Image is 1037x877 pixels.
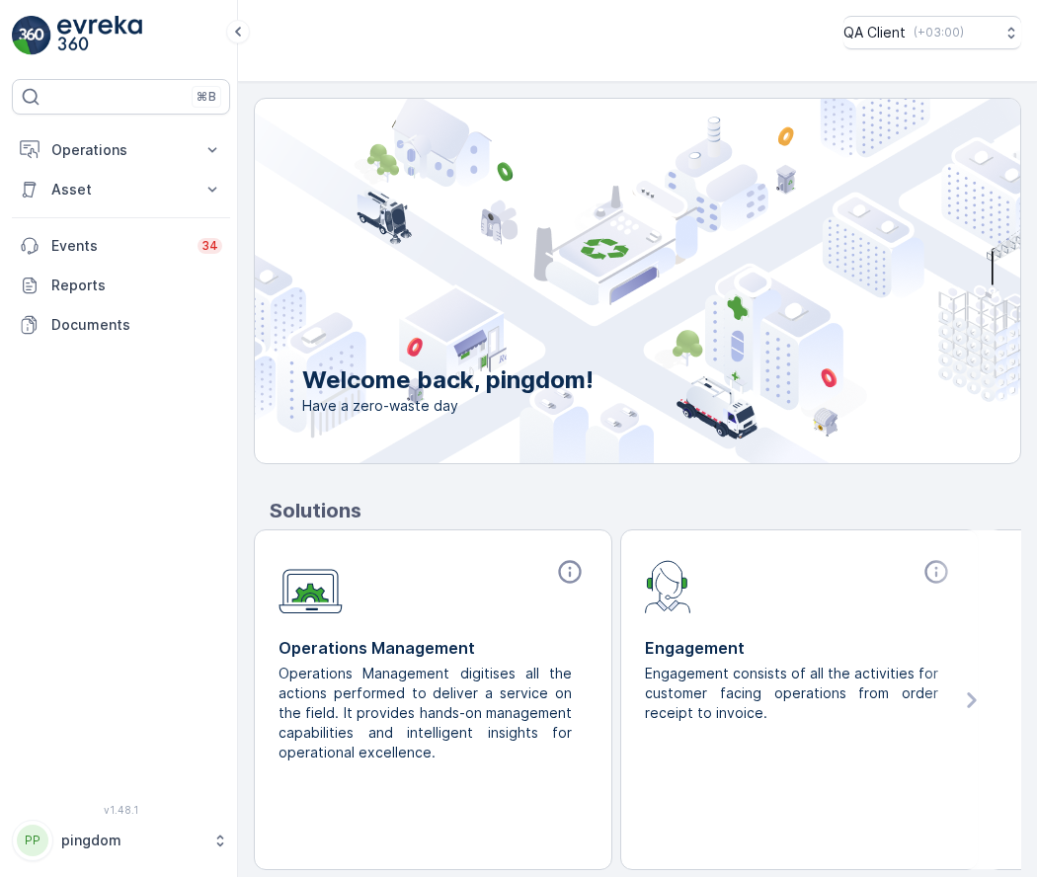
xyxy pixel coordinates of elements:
button: Asset [12,170,230,209]
span: v 1.48.1 [12,804,230,816]
p: Documents [51,315,222,335]
span: Have a zero-waste day [302,396,594,416]
img: logo [12,16,51,55]
button: Operations [12,130,230,170]
p: Operations Management digitises all the actions performed to deliver a service on the field. It p... [279,664,572,762]
img: module-icon [645,558,691,613]
p: Operations Management [279,636,588,660]
p: ( +03:00 ) [914,25,964,40]
button: PPpingdom [12,820,230,861]
p: QA Client [843,23,906,42]
p: Events [51,236,186,256]
p: Reports [51,276,222,295]
p: Operations [51,140,191,160]
div: PP [17,825,48,856]
p: Welcome back, pingdom! [302,364,594,396]
p: Asset [51,180,191,199]
p: Solutions [270,496,1021,525]
a: Documents [12,305,230,345]
img: logo_light-DOdMpM7g.png [57,16,142,55]
button: QA Client(+03:00) [843,16,1021,49]
img: module-icon [279,558,343,614]
p: Engagement [645,636,954,660]
img: city illustration [166,99,1020,463]
a: Reports [12,266,230,305]
p: 34 [201,238,218,254]
p: pingdom [61,831,202,850]
p: ⌘B [197,89,216,105]
a: Events34 [12,226,230,266]
p: Engagement consists of all the activities for customer facing operations from order receipt to in... [645,664,938,723]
